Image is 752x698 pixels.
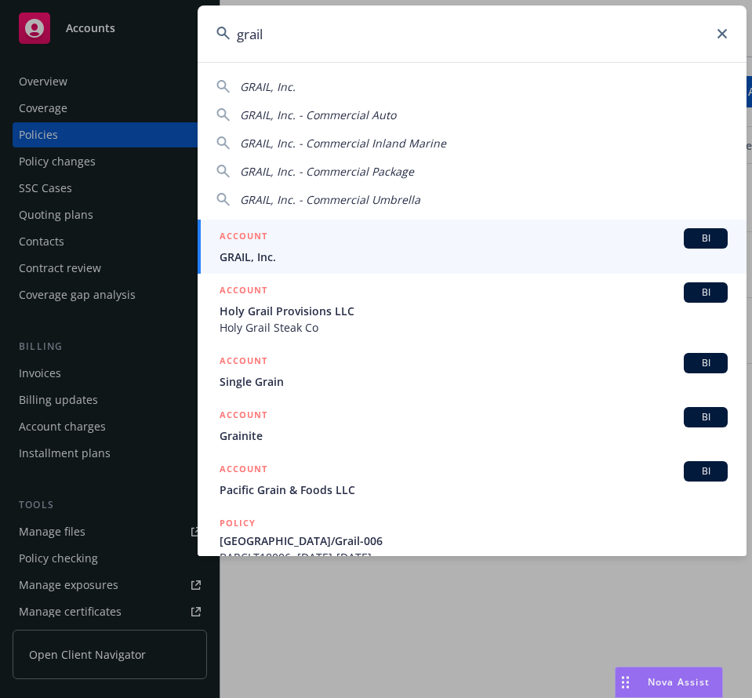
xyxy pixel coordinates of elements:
span: GRAIL, Inc. - Commercial Umbrella [240,192,420,207]
span: Holy Grail Steak Co [220,319,728,336]
span: [GEOGRAPHIC_DATA]/Grail-006 [220,533,728,549]
a: POLICY[GEOGRAPHIC_DATA]/Grail-006BARCLT18006, [DATE]-[DATE] [198,507,747,574]
a: ACCOUNTBIGrainite [198,398,747,453]
span: GRAIL, Inc. - Commercial Package [240,164,414,179]
button: Nova Assist [615,667,723,698]
a: ACCOUNTBISingle Grain [198,344,747,398]
h5: ACCOUNT [220,282,267,301]
span: BI [690,356,721,370]
h5: ACCOUNT [220,353,267,372]
span: GRAIL, Inc. - Commercial Inland Marine [240,136,446,151]
a: ACCOUNTBIPacific Grain & Foods LLC [198,453,747,507]
span: GRAIL, Inc. [240,79,296,94]
h5: POLICY [220,515,256,531]
span: Pacific Grain & Foods LLC [220,482,728,498]
input: Search... [198,5,747,62]
h5: ACCOUNT [220,228,267,247]
h5: ACCOUNT [220,407,267,426]
span: BARCLT18006, [DATE]-[DATE] [220,549,728,565]
span: Grainite [220,427,728,444]
span: BI [690,285,721,300]
span: Nova Assist [648,675,710,689]
span: BI [690,410,721,424]
h5: ACCOUNT [220,461,267,480]
span: GRAIL, Inc. - Commercial Auto [240,107,396,122]
span: GRAIL, Inc. [220,249,728,265]
span: BI [690,231,721,245]
span: Single Grain [220,373,728,390]
a: ACCOUNTBIHoly Grail Provisions LLCHoly Grail Steak Co [198,274,747,344]
span: Holy Grail Provisions LLC [220,303,728,319]
div: Drag to move [616,667,635,697]
span: BI [690,464,721,478]
a: ACCOUNTBIGRAIL, Inc. [198,220,747,274]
